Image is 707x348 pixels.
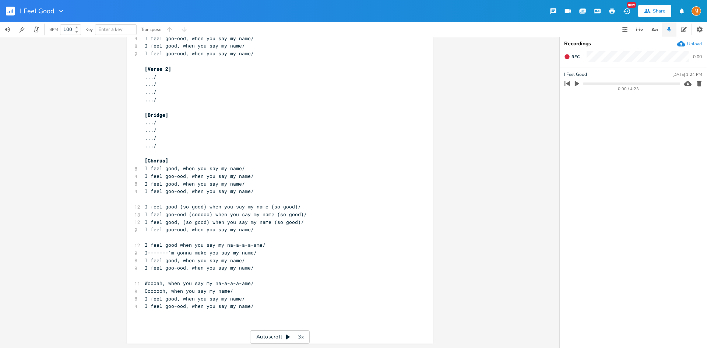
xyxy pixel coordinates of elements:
button: New [619,4,634,18]
span: .../ [145,81,156,87]
span: .../ [145,96,156,103]
div: Moust Camara [692,6,701,16]
span: I feel good when you say my na-a-a-a-ame/ [145,242,265,248]
span: .../ [145,73,156,80]
span: I feel goo-ood, when you say my name/ [145,50,254,57]
span: I Feel Good [20,8,54,14]
button: Upload [677,40,702,48]
div: Key [85,27,93,32]
div: Share [653,8,665,14]
span: I feel good (so good) when you say my name (so good)/ [145,203,301,210]
div: Autoscroll [250,330,310,344]
span: I feel goo-ood, when you say my name/ [145,173,254,179]
div: BPM [49,28,58,32]
span: .../ [145,127,156,133]
span: I feel good, when you say my name/ [145,295,245,302]
div: Recordings [564,41,703,46]
div: Upload [687,41,702,47]
span: Ooooooh, when you say my name/ [145,288,233,294]
span: Rec [571,54,580,60]
span: I feel goo-ood, when you say my name/ [145,226,254,233]
div: 0:00 [693,55,702,59]
div: 3x [294,330,307,344]
span: I feel goo-ood, when you say my name/ [145,303,254,309]
div: 0:00 / 4:23 [577,87,680,91]
span: I feel goo-ood, when you say my name/ [145,35,254,42]
span: I Feel Good [564,71,587,78]
button: Share [638,5,671,17]
span: I feel goo-ood, when you say my name/ [145,188,254,194]
span: I feel good, when you say my name/ [145,180,245,187]
span: I feel good, when you say my name/ [145,42,245,49]
span: [Verse 2] [145,66,171,72]
div: [DATE] 1:24 PM [672,73,702,77]
button: M [692,3,701,20]
span: [Bridge] [145,112,168,118]
span: .../ [145,134,156,141]
div: New [627,2,636,8]
span: I feel good, when you say my name/ [145,165,245,172]
span: Woooah, when you say my na-a-a-a-ame/ [145,280,254,287]
div: Transpose [141,27,161,32]
span: .../ [145,119,156,126]
span: I-------’m gonna make you say my name/ [145,249,257,256]
span: I feel good, when you say my name/ [145,257,245,264]
span: Enter a key [98,26,123,33]
button: Rec [561,51,583,63]
span: I feel goo-ood, when you say my name/ [145,264,254,271]
span: [Chorus] [145,157,168,164]
span: I feel goo-ood (sooooo) when you say my name (so good)/ [145,211,307,218]
span: .../ [145,142,156,149]
span: I feel good, (so good) when you say my name (so good)/ [145,219,304,225]
span: .../ [145,88,156,95]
